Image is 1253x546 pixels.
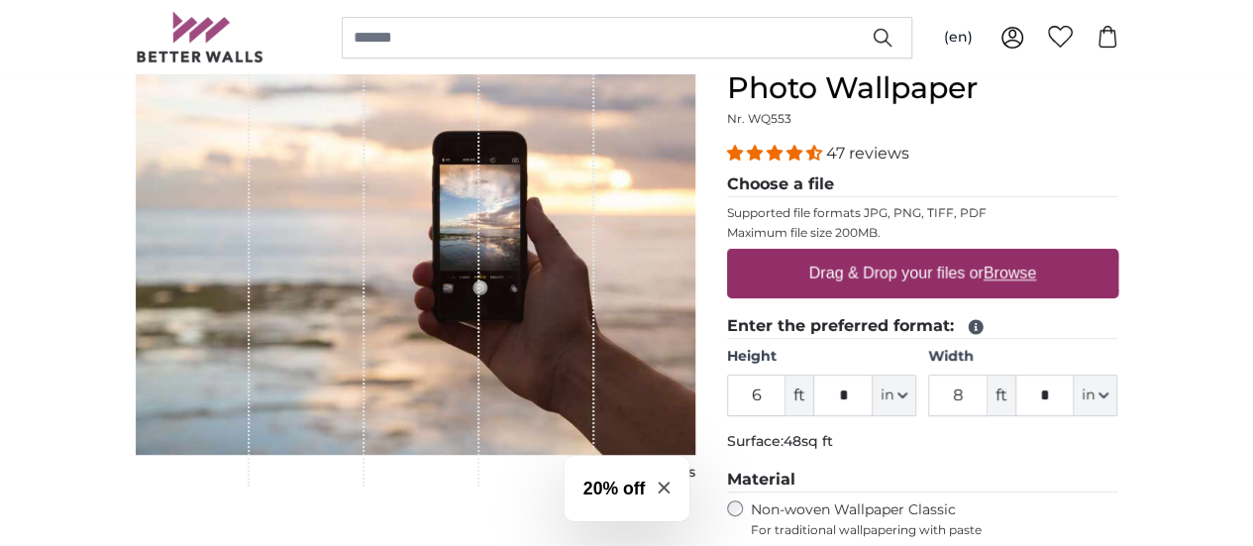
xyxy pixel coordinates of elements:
[727,468,1118,492] legend: Material
[751,500,1118,538] label: Non-woven Wallpaper Classic
[928,20,989,55] button: (en)
[727,144,826,163] span: 4.38 stars
[136,12,264,62] img: Betterwalls
[727,172,1118,197] legend: Choose a file
[727,205,1118,221] p: Supported file formats JPG, PNG, TIFF, PDF
[785,375,813,416] span: ft
[1082,385,1095,405] span: in
[928,347,1117,367] label: Width
[873,375,916,416] button: in
[727,347,916,367] label: Height
[136,35,695,487] div: 1 of 1
[826,144,909,163] span: 47 reviews
[751,522,1118,538] span: For traditional wallpapering with paste
[783,432,833,450] span: 48sq ft
[727,111,791,126] span: Nr. WQ553
[727,432,1118,452] p: Surface:
[727,225,1118,241] p: Maximum file size 200MB.
[727,314,1118,339] legend: Enter the preferred format:
[1074,375,1117,416] button: in
[988,375,1015,416] span: ft
[800,254,1043,293] label: Drag & Drop your files or
[881,385,893,405] span: in
[984,265,1036,281] u: Browse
